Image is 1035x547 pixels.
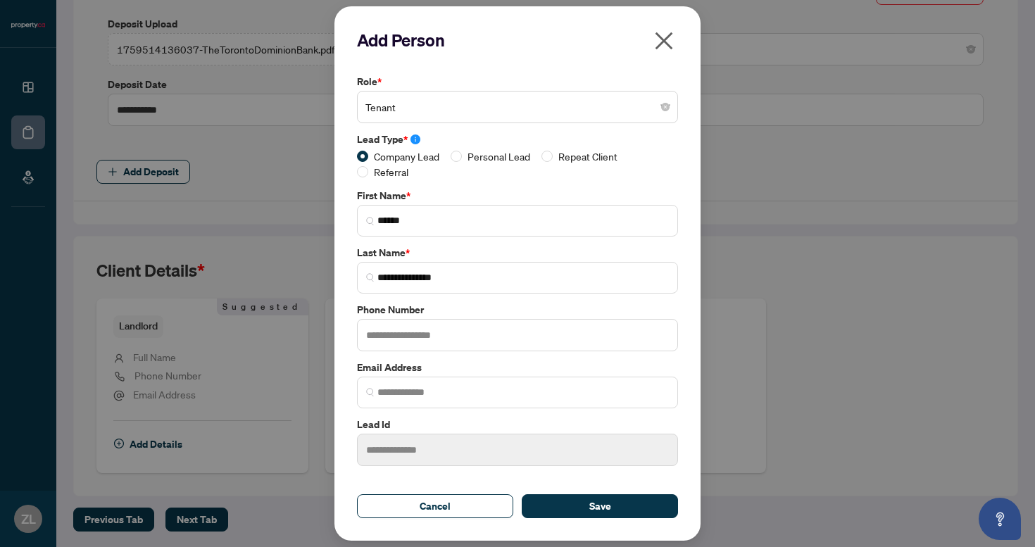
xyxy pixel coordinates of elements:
[357,245,678,260] label: Last Name
[357,494,513,518] button: Cancel
[366,217,375,225] img: search_icon
[653,30,675,52] span: close
[522,494,678,518] button: Save
[357,188,678,203] label: First Name
[366,388,375,396] img: search_icon
[420,495,451,517] span: Cancel
[553,149,623,164] span: Repeat Client
[368,149,445,164] span: Company Lead
[368,164,414,180] span: Referral
[365,94,670,120] span: Tenant
[462,149,536,164] span: Personal Lead
[357,417,678,432] label: Lead Id
[589,495,611,517] span: Save
[357,132,678,147] label: Lead Type
[366,273,375,282] img: search_icon
[979,498,1021,540] button: Open asap
[357,302,678,317] label: Phone Number
[661,103,670,111] span: close-circle
[357,74,678,89] label: Role
[410,134,420,144] span: info-circle
[357,360,678,375] label: Email Address
[357,29,678,51] h2: Add Person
